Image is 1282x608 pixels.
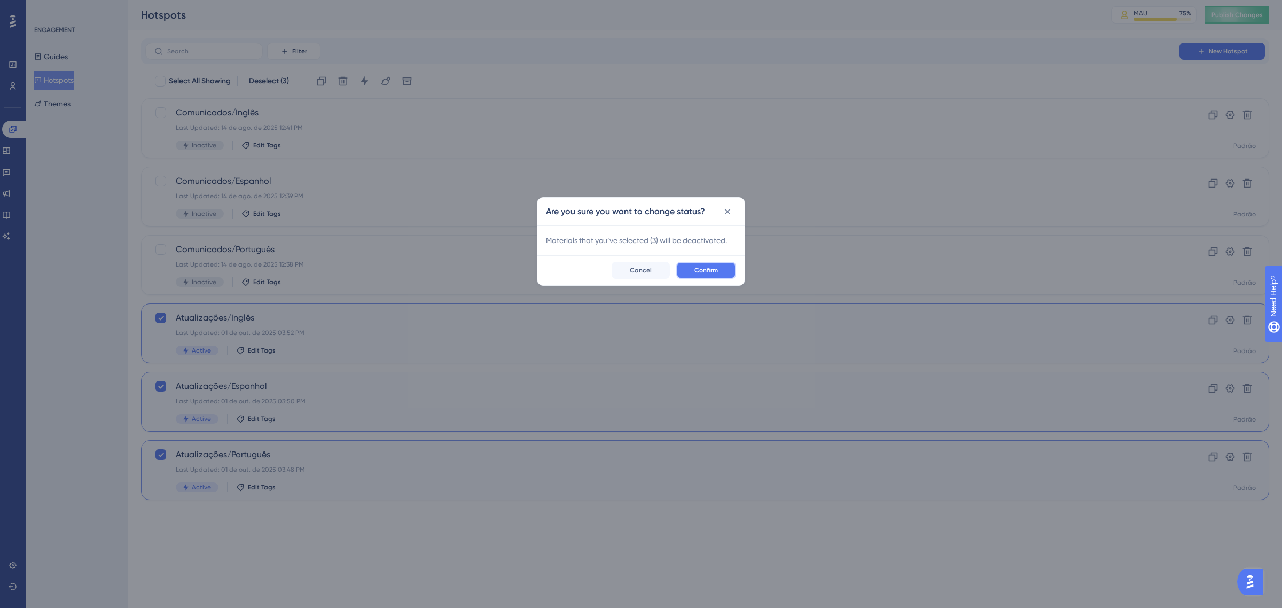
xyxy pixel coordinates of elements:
span: Need Help? [25,3,67,15]
iframe: UserGuiding AI Assistant Launcher [1237,566,1269,598]
h2: Are you sure you want to change status? [546,205,705,218]
span: Cancel [630,266,652,275]
span: Materials that you’ve selected ( 3 ) will be de activated. [546,236,727,245]
span: Confirm [694,266,718,275]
